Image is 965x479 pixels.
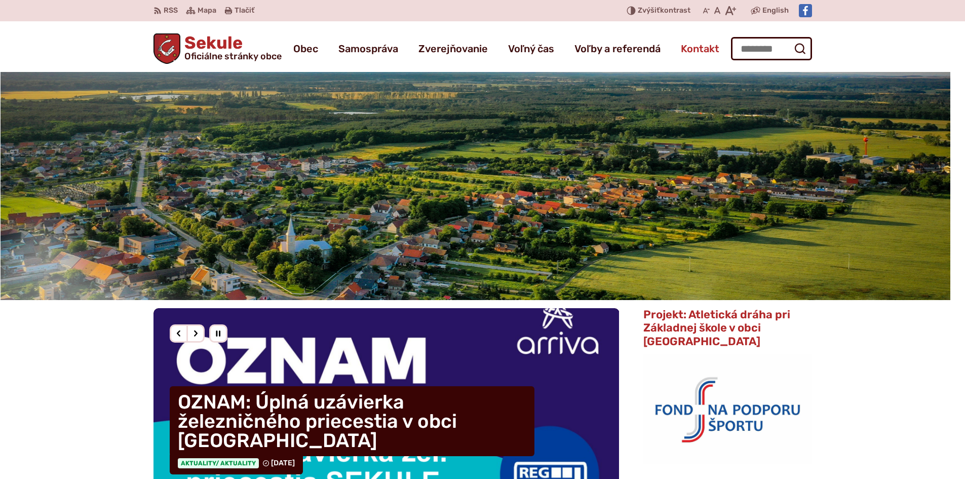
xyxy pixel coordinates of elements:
[338,34,398,63] a: Samospráva
[235,7,254,15] span: Tlačiť
[760,5,791,17] a: English
[638,7,690,15] span: kontrast
[681,34,719,63] a: Kontakt
[574,34,661,63] a: Voľby a referendá
[508,34,554,63] a: Voľný čas
[164,5,178,17] span: RSS
[180,34,282,61] h1: Sekule
[170,386,534,456] h4: OZNAM: Úplná uzávierka železničného priecestia v obci [GEOGRAPHIC_DATA]
[799,4,812,17] img: Prejsť na Facebook stránku
[643,308,790,348] span: Projekt: Atletická dráha pri Základnej škole v obci [GEOGRAPHIC_DATA]
[198,5,216,17] span: Mapa
[153,33,181,64] img: Prejsť na domovskú stránku
[186,324,205,343] div: Nasledujúci slajd
[271,459,295,467] span: [DATE]
[153,33,282,64] a: Logo Sekule, prejsť na domovskú stránku.
[762,5,789,17] span: English
[418,34,488,63] a: Zverejňovanie
[643,354,812,463] img: logo_fnps.png
[293,34,318,63] a: Obec
[184,52,282,61] span: Oficiálne stránky obce
[170,324,188,343] div: Predošlý slajd
[216,460,256,467] span: / Aktuality
[209,324,227,343] div: Pozastaviť pohyb slajdera
[638,6,660,15] span: Zvýšiť
[178,458,259,468] span: Aktuality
